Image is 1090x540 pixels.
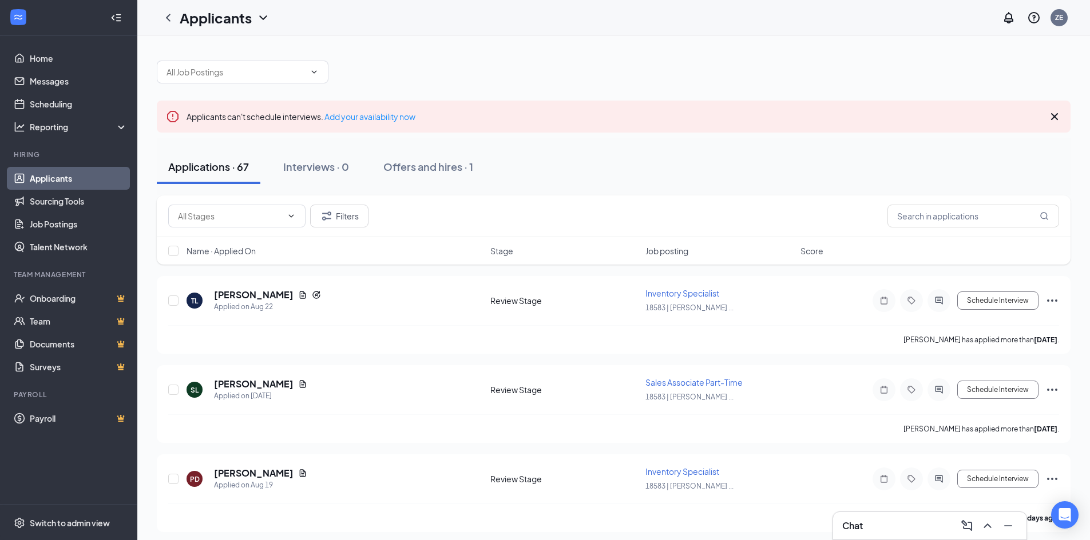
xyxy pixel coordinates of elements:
[903,335,1059,345] p: [PERSON_NAME] has applied more than .
[905,296,918,305] svg: Tag
[932,385,946,394] svg: ActiveChat
[30,190,128,213] a: Sourcing Tools
[30,287,128,310] a: OnboardingCrown
[256,11,270,25] svg: ChevronDown
[645,288,719,298] span: Inventory Specialist
[180,8,252,27] h1: Applicants
[1048,110,1061,123] svg: Cross
[1034,335,1057,344] b: [DATE]
[287,211,296,221] svg: ChevronDown
[14,517,25,529] svg: Settings
[214,479,307,491] div: Applied on Aug 19
[214,467,294,479] h5: [PERSON_NAME]
[191,296,198,306] div: TL
[168,159,249,174] div: Applications · 67
[110,12,122,23] svg: Collapse
[1045,294,1059,307] svg: Ellipses
[30,70,128,93] a: Messages
[214,390,307,402] div: Applied on [DATE]
[283,159,349,174] div: Interviews · 0
[30,355,128,378] a: SurveysCrown
[887,205,1059,227] input: Search in applications
[161,11,175,25] svg: ChevronLeft
[877,474,891,483] svg: Note
[190,474,200,484] div: PD
[645,466,719,477] span: Inventory Specialist
[14,121,25,133] svg: Analysis
[14,150,125,159] div: Hiring
[214,378,294,390] h5: [PERSON_NAME]
[187,111,415,122] span: Applicants can't schedule interviews.
[905,385,918,394] svg: Tag
[932,296,946,305] svg: ActiveChat
[978,517,997,535] button: ChevronUp
[877,296,891,305] svg: Note
[214,301,321,313] div: Applied on Aug 22
[645,377,743,387] span: Sales Associate Part-Time
[1040,211,1049,221] svg: MagnifyingGlass
[905,474,918,483] svg: Tag
[14,390,125,399] div: Payroll
[30,213,128,235] a: Job Postings
[490,473,639,485] div: Review Stage
[320,209,334,223] svg: Filter
[999,517,1017,535] button: Minimize
[324,111,415,122] a: Add your availability now
[30,310,128,333] a: TeamCrown
[30,47,128,70] a: Home
[30,121,128,133] div: Reporting
[383,159,473,174] div: Offers and hires · 1
[1002,11,1016,25] svg: Notifications
[13,11,24,23] svg: WorkstreamLogo
[14,270,125,279] div: Team Management
[960,519,974,533] svg: ComposeMessage
[1034,425,1057,433] b: [DATE]
[30,407,128,430] a: PayrollCrown
[298,379,307,389] svg: Document
[310,67,319,77] svg: ChevronDown
[214,289,294,301] h5: [PERSON_NAME]
[178,210,282,222] input: All Stages
[310,205,368,227] button: Filter Filters
[957,381,1039,399] button: Schedule Interview
[932,474,946,483] svg: ActiveChat
[187,245,256,257] span: Name · Applied On
[490,295,639,306] div: Review Stage
[957,470,1039,488] button: Schedule Interview
[191,385,199,395] div: SL
[298,469,307,478] svg: Document
[1055,13,1063,22] div: ZE
[490,245,513,257] span: Stage
[166,110,180,123] svg: Error
[958,517,976,535] button: ComposeMessage
[490,384,639,395] div: Review Stage
[903,424,1059,434] p: [PERSON_NAME] has applied more than .
[981,519,994,533] svg: ChevronUp
[800,245,823,257] span: Score
[30,235,128,258] a: Talent Network
[30,517,110,529] div: Switch to admin view
[842,519,863,532] h3: Chat
[645,303,734,312] span: 18583 | [PERSON_NAME] ...
[1045,383,1059,397] svg: Ellipses
[30,93,128,115] a: Scheduling
[30,167,128,190] a: Applicants
[1051,501,1079,529] div: Open Intercom Messenger
[645,482,734,490] span: 18583 | [PERSON_NAME] ...
[167,66,305,78] input: All Job Postings
[1001,519,1015,533] svg: Minimize
[30,333,128,355] a: DocumentsCrown
[1022,514,1057,522] b: 7 days ago
[645,245,688,257] span: Job posting
[1027,11,1041,25] svg: QuestionInfo
[298,290,307,299] svg: Document
[957,291,1039,310] button: Schedule Interview
[645,393,734,401] span: 18583 | [PERSON_NAME] ...
[877,385,891,394] svg: Note
[1045,472,1059,486] svg: Ellipses
[312,290,321,299] svg: Reapply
